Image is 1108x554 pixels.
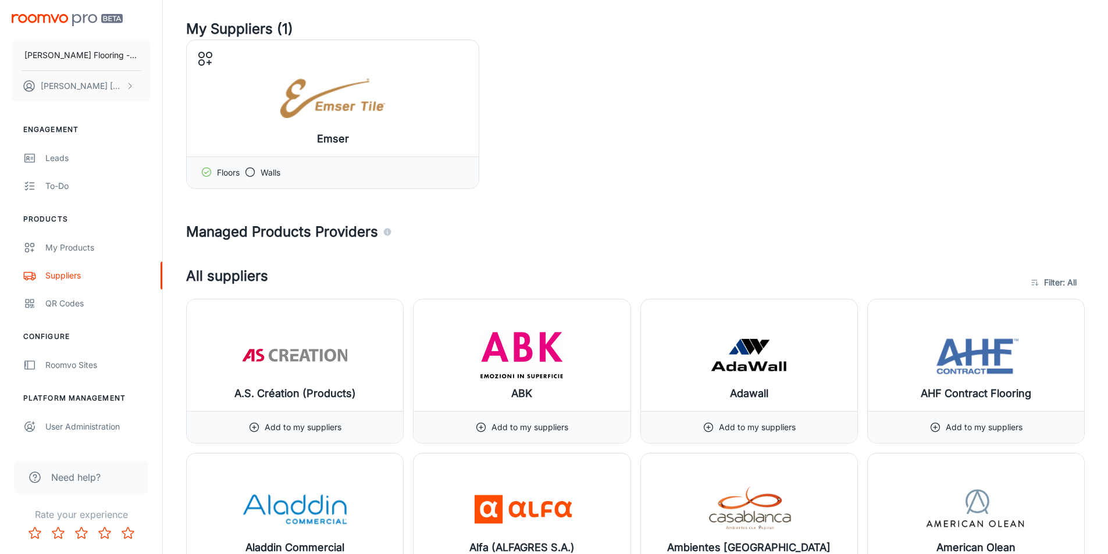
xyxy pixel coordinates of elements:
img: Ambientes Casablanca [697,486,801,532]
h6: ABK [511,385,532,402]
p: Add to my suppliers [491,421,568,434]
h6: Adawall [730,385,768,402]
div: Agencies and suppliers who work with us to automatically identify the specific products you carry [383,221,392,242]
p: Add to my suppliers [719,421,796,434]
img: American Olean [924,486,1028,532]
button: [PERSON_NAME] [PERSON_NAME] [12,71,151,101]
h4: All suppliers [186,266,1024,299]
button: Rate 4 star [93,521,116,545]
span: : All [1063,276,1077,289]
p: Rate your experience [9,507,153,521]
p: Add to my suppliers [946,421,1023,434]
img: AHF Contract Flooring [924,332,1028,378]
img: Aladdin Commercial [243,486,347,532]
div: User Administration [45,420,151,433]
span: Need help? [51,470,101,484]
img: Alfa (ALFAGRES S.A.) [469,486,574,532]
h4: Managed Products Providers [186,221,1085,242]
p: Add to my suppliers [265,421,341,434]
p: [PERSON_NAME] Flooring - test site [24,49,138,62]
img: Roomvo PRO Beta [12,14,123,26]
h4: My Suppliers (1) [186,19,1085,40]
p: [PERSON_NAME] [PERSON_NAME] [41,80,123,92]
img: A.S. Création (Products) [243,332,347,378]
button: [PERSON_NAME] Flooring - test site [12,40,151,70]
p: Walls [261,166,280,179]
p: Floors [217,166,240,179]
div: Roomvo Sites [45,359,151,371]
button: Rate 3 star [70,521,93,545]
div: Leads [45,152,151,165]
button: Rate 5 star [116,521,140,545]
div: Suppliers [45,269,151,282]
button: Rate 1 star [23,521,47,545]
div: My Products [45,241,151,254]
h6: AHF Contract Flooring [921,385,1031,402]
img: ABK [469,332,574,378]
h6: A.S. Création (Products) [234,385,356,402]
div: To-do [45,180,151,192]
img: Adawall [697,332,801,378]
button: Rate 2 star [47,521,70,545]
div: QR Codes [45,297,151,310]
span: Filter [1044,276,1077,289]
